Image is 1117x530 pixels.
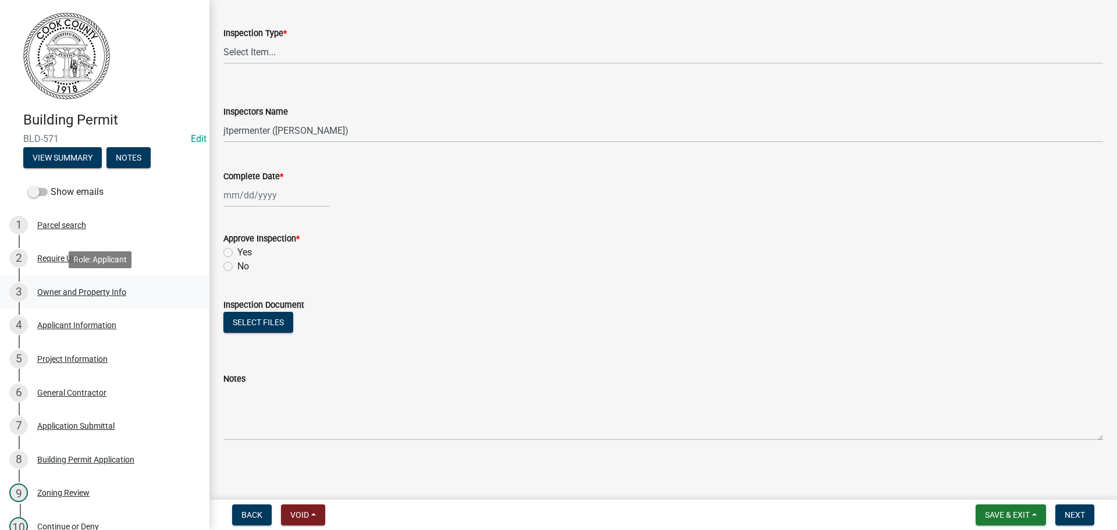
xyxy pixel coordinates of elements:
[9,283,28,301] div: 3
[237,259,249,273] label: No
[191,133,207,144] wm-modal-confirm: Edit Application Number
[241,510,262,520] span: Back
[69,251,131,268] div: Role: Applicant
[9,483,28,502] div: 9
[223,30,287,38] label: Inspection Type
[37,221,86,229] div: Parcel search
[223,235,300,243] label: Approve Inspection
[9,249,28,268] div: 2
[23,12,110,99] img: Cook County, Georgia
[9,417,28,435] div: 7
[9,450,28,469] div: 8
[223,108,288,116] label: Inspectors Name
[976,504,1046,525] button: Save & Exit
[985,510,1030,520] span: Save & Exit
[106,147,151,168] button: Notes
[9,350,28,368] div: 5
[23,133,186,144] span: BLD-571
[191,133,207,144] a: Edit
[37,389,106,397] div: General Contractor
[1055,504,1094,525] button: Next
[223,173,283,181] label: Complete Date
[23,112,200,129] h4: Building Permit
[37,288,126,296] div: Owner and Property Info
[106,154,151,163] wm-modal-confirm: Notes
[37,254,83,262] div: Require User
[37,489,90,497] div: Zoning Review
[37,422,115,430] div: Application Submittal
[37,355,108,363] div: Project Information
[237,246,252,259] label: Yes
[28,185,104,199] label: Show emails
[232,504,272,525] button: Back
[23,154,102,163] wm-modal-confirm: Summary
[37,456,134,464] div: Building Permit Application
[9,383,28,402] div: 6
[223,301,304,310] label: Inspection Document
[223,183,330,207] input: mm/dd/yyyy
[223,375,246,383] label: Notes
[290,510,309,520] span: Void
[9,316,28,335] div: 4
[9,216,28,234] div: 1
[223,312,293,333] button: Select files
[281,504,325,525] button: Void
[1065,510,1085,520] span: Next
[37,321,116,329] div: Applicant Information
[23,147,102,168] button: View Summary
